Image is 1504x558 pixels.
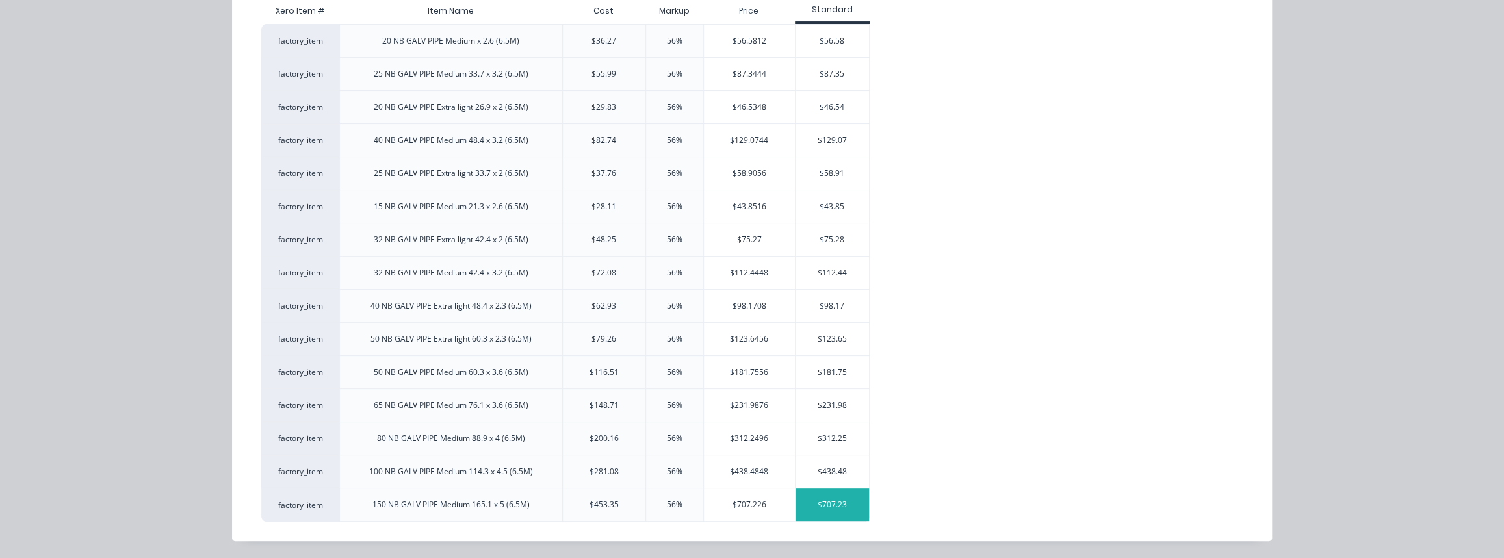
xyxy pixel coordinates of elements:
div: $58.91 [796,157,869,190]
div: $56.58 [796,25,869,57]
div: factory_item [261,455,339,488]
div: 40 NB GALV PIPE Extra light 48.4 x 2.3 (6.5M) [370,300,532,312]
div: $312.25 [796,422,869,455]
div: $75.27 [704,223,795,256]
div: $29.83 [591,101,616,113]
div: 25 NB GALV PIPE Medium 33.7 x 3.2 (6.5M) [374,68,528,80]
div: 20 NB GALV PIPE Extra light 26.9 x 2 (6.5M) [374,101,528,113]
div: $36.27 [591,35,616,47]
div: 56% [667,466,682,477]
div: $231.9876 [704,389,795,422]
div: factory_item [261,422,339,455]
div: $231.98 [796,389,869,422]
div: 80 NB GALV PIPE Medium 88.9 x 4 (6.5M) [377,433,525,444]
div: $87.3444 [704,58,795,90]
div: factory_item [261,90,339,123]
div: $453.35 [590,499,619,511]
div: $37.76 [591,168,616,179]
div: $55.99 [591,68,616,80]
div: factory_item [261,388,339,422]
div: Standard [795,4,870,16]
div: 32 NB GALV PIPE Extra light 42.4 x 2 (6.5M) [374,234,528,246]
div: $129.07 [796,124,869,157]
div: 25 NB GALV PIPE Extra light 33.7 x 2 (6.5M) [374,168,528,179]
div: factory_item [261,223,339,256]
div: 32 NB GALV PIPE Medium 42.4 x 3.2 (6.5M) [374,267,528,279]
div: $43.85 [796,190,869,223]
div: 56% [667,333,682,345]
div: factory_item [261,157,339,190]
div: $707.226 [704,488,795,521]
div: 56% [667,366,682,378]
div: 50 NB GALV PIPE Extra light 60.3 x 2.3 (6.5M) [370,333,532,345]
div: 56% [667,101,682,113]
div: $112.44 [796,257,869,289]
div: $79.26 [591,333,616,345]
div: $312.2496 [704,422,795,455]
div: 56% [667,35,682,47]
div: $200.16 [590,433,619,444]
div: $28.11 [591,201,616,212]
div: factory_item [261,488,339,522]
div: 100 NB GALV PIPE Medium 114.3 x 4.5 (6.5M) [369,466,533,477]
div: $181.7556 [704,356,795,388]
div: $129.0744 [704,124,795,157]
div: 56% [667,234,682,246]
div: factory_item [261,256,339,289]
div: 56% [667,433,682,444]
div: $707.23 [796,488,869,521]
div: 56% [667,68,682,80]
div: $82.74 [591,134,616,146]
div: 56% [667,499,682,511]
div: $123.65 [796,323,869,355]
div: $181.75 [796,356,869,388]
div: $87.35 [796,58,869,90]
div: $62.93 [591,300,616,312]
div: factory_item [261,190,339,223]
div: $58.9056 [704,157,795,190]
div: $438.4848 [704,455,795,488]
div: 56% [667,300,682,312]
div: $72.08 [591,267,616,279]
div: 40 NB GALV PIPE Medium 48.4 x 3.2 (6.5M) [374,134,528,146]
div: factory_item [261,123,339,157]
div: factory_item [261,24,339,57]
div: 56% [667,399,682,411]
div: $48.25 [591,234,616,246]
div: $98.17 [796,290,869,322]
div: factory_item [261,322,339,355]
div: 56% [667,267,682,279]
div: $438.48 [796,455,869,488]
div: $116.51 [590,366,619,378]
div: 50 NB GALV PIPE Medium 60.3 x 3.6 (6.5M) [374,366,528,378]
div: $75.28 [796,223,869,256]
div: $98.1708 [704,290,795,322]
div: 20 NB GALV PIPE Medium x 2.6 (6.5M) [382,35,519,47]
div: 56% [667,134,682,146]
div: 150 NB GALV PIPE Medium 165.1 x 5 (6.5M) [372,499,530,511]
div: $46.54 [796,91,869,123]
div: $112.4448 [704,257,795,289]
div: $281.08 [590,466,619,477]
div: $56.5812 [704,25,795,57]
div: $43.8516 [704,190,795,223]
div: $148.71 [590,399,619,411]
div: 56% [667,201,682,212]
div: factory_item [261,289,339,322]
div: $46.5348 [704,91,795,123]
div: 56% [667,168,682,179]
div: factory_item [261,355,339,388]
div: 15 NB GALV PIPE Medium 21.3 x 2.6 (6.5M) [374,201,528,212]
div: factory_item [261,57,339,90]
div: 65 NB GALV PIPE Medium 76.1 x 3.6 (6.5M) [374,399,528,411]
div: $123.6456 [704,323,795,355]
